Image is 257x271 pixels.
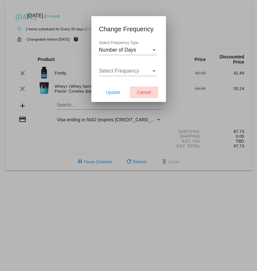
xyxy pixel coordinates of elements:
mat-select: Select Frequency [99,68,157,74]
mat-select: Select Frequency Type [99,47,157,53]
span: Update [106,90,120,95]
button: Cancel [130,86,158,98]
span: Number of Days [99,47,136,53]
span: Select Frequency [99,68,139,74]
span: Cancel [137,90,151,95]
h1: Change Frequency [99,24,158,34]
button: Update [99,86,127,98]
